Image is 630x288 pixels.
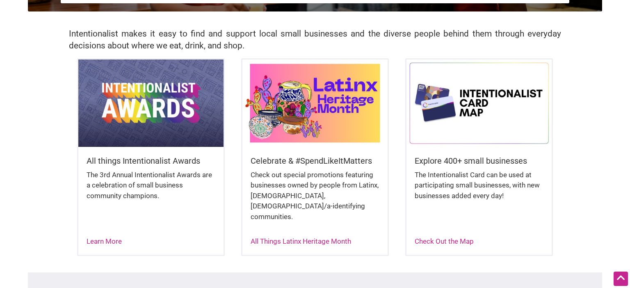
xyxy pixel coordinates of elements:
a: Learn More [87,237,122,245]
img: Latinx / Hispanic Heritage Month [242,59,388,146]
img: Intentionalist Awards [78,59,224,146]
h5: Explore 400+ small businesses [415,155,543,167]
h5: Celebrate & #SpendLikeItMatters [251,155,379,167]
div: The 3rd Annual Intentionalist Awards are a celebration of small business community champions. [87,170,215,210]
h2: Intentionalist makes it easy to find and support local small businesses and the diverse people be... [69,28,561,52]
div: Scroll Back to Top [614,272,628,286]
img: Intentionalist Card Map [406,59,552,146]
div: Check out special promotions featuring businesses owned by people from Latinx, [DEMOGRAPHIC_DATA]... [251,170,379,231]
a: All Things Latinx Heritage Month [251,237,351,245]
h5: All things Intentionalist Awards [87,155,215,167]
a: Check Out the Map [415,237,474,245]
div: The Intentionalist Card can be used at participating small businesses, with new businesses added ... [415,170,543,210]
